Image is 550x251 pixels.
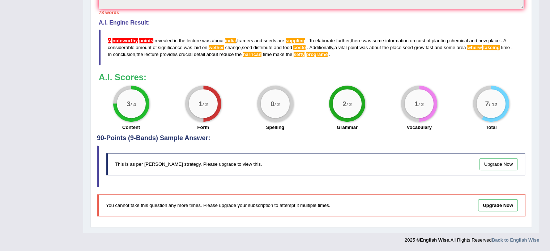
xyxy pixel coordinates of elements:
[202,38,210,43] span: was
[225,45,241,50] span: change
[418,102,424,107] small: / 2
[485,100,489,108] big: 7
[478,38,487,43] span: new
[359,45,368,50] span: was
[309,38,314,43] span: To
[184,45,192,50] span: was
[503,38,506,43] span: A
[456,45,466,50] span: area
[337,124,358,131] label: Grammar
[99,20,524,26] h4: A.I. Engine Result:
[405,233,539,243] div: 2025 © All Rights Reserved
[390,45,401,50] span: place
[338,45,347,50] span: vital
[197,124,209,131] label: Form
[264,38,276,43] span: seeds
[426,38,430,43] span: of
[489,102,497,107] small: / 12
[274,45,282,50] span: and
[112,38,138,43] span: The plural noun “points” cannot be used with the article “A”. Did you mean “A noteworthy point” o...
[511,45,512,50] span: Don’t put a space before the full stop. (did you mean: .)
[283,45,292,50] span: food
[237,38,253,43] span: framers
[179,52,193,57] span: crucial
[243,52,261,57] span: Possible spelling mistake found. (did you mean: Harriman)
[369,45,381,50] span: about
[426,45,433,50] span: fast
[414,45,424,50] span: grow
[336,38,350,43] span: further
[510,45,511,50] span: Don’t put a space before the full stop. (did you mean: .)
[144,52,158,57] span: lecture
[193,45,201,50] span: laid
[294,52,304,57] span: Possible spelling mistake found. (did you mean: hefty)
[192,52,194,57] span: Possible typo: you repeated a whitespace (did you mean: )
[488,38,499,43] span: place
[127,100,131,108] big: 3
[307,45,308,50] span: Don’t put a space before the full stop. (did you mean: .)
[435,45,443,50] span: and
[99,72,146,82] b: A.I. Scores:
[382,45,389,50] span: the
[158,45,183,50] span: significance
[306,38,308,43] span: Don’t put a space before the full stop. (did you mean: .)
[235,52,242,57] span: the
[329,52,331,57] span: Don’t put a space before the full stop. (did you mean: .)
[286,38,305,43] span: Possible spelling mistake found. (did you mean: supplying)
[179,38,186,43] span: the
[348,45,358,50] span: point
[106,202,415,209] p: You cannot take this question any more times. Please upgrade your subscription to attempt it mult...
[194,52,205,57] span: detail
[209,45,224,50] span: Possible spelling mistake found. (did you mean: whether)
[363,38,371,43] span: was
[174,38,178,43] span: in
[483,45,500,50] span: Possible spelling mistake found. (did you mean: taking)
[346,102,352,107] small: / 2
[351,38,362,43] span: there
[310,45,333,50] span: Additionally
[199,100,202,108] big: 1
[212,38,224,43] span: about
[407,124,432,131] label: Vocabulary
[202,102,208,107] small: / 2
[444,45,455,50] span: some
[206,52,218,57] span: about
[277,38,284,43] span: are
[486,124,496,131] label: Total
[286,52,292,57] span: the
[138,38,139,43] span: The plural noun “points” cannot be used with the article “A”. Did you mean “A noteworthy point” o...
[306,52,328,57] span: Possible spelling mistake found. (did you mean: programme)
[113,52,135,57] span: conclusion
[306,45,307,50] span: Don’t put a space before the full stop. (did you mean: .)
[99,9,524,16] div: 78 words
[108,52,112,57] span: In
[501,45,510,50] span: time
[469,38,477,43] span: and
[410,38,415,43] span: on
[108,45,135,50] span: considerable
[402,45,413,50] span: seed
[420,237,450,243] strong: English Wise.
[187,38,201,43] span: lecture
[225,38,236,43] span: Possible spelling mistake found. (did you mean: India)
[137,52,143,57] span: the
[136,45,151,50] span: amount
[315,38,335,43] span: elaborate
[372,38,384,43] span: some
[153,45,157,50] span: of
[492,237,539,243] a: Back to English Wise
[270,100,274,108] big: 0
[154,38,172,43] span: revealed
[414,100,418,108] big: 1
[99,30,524,65] blockquote: , , , , , ,
[479,158,518,170] a: Upgrade Now
[263,52,272,57] span: time
[266,124,285,131] label: Spelling
[130,102,136,107] small: / 4
[106,153,525,175] div: This is as per [PERSON_NAME] strategy. Please upgrade to view this.
[305,38,307,43] span: Don’t put a space before the full stop. (did you mean: .)
[467,45,482,50] span: Possible spelling mistake found. (did you mean: where)
[111,38,112,43] span: The plural noun “points” cannot be used with the article “A”. Did you mean “A noteworthy point” o...
[501,38,502,43] span: Don’t put a space before the full stop. (did you mean: .)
